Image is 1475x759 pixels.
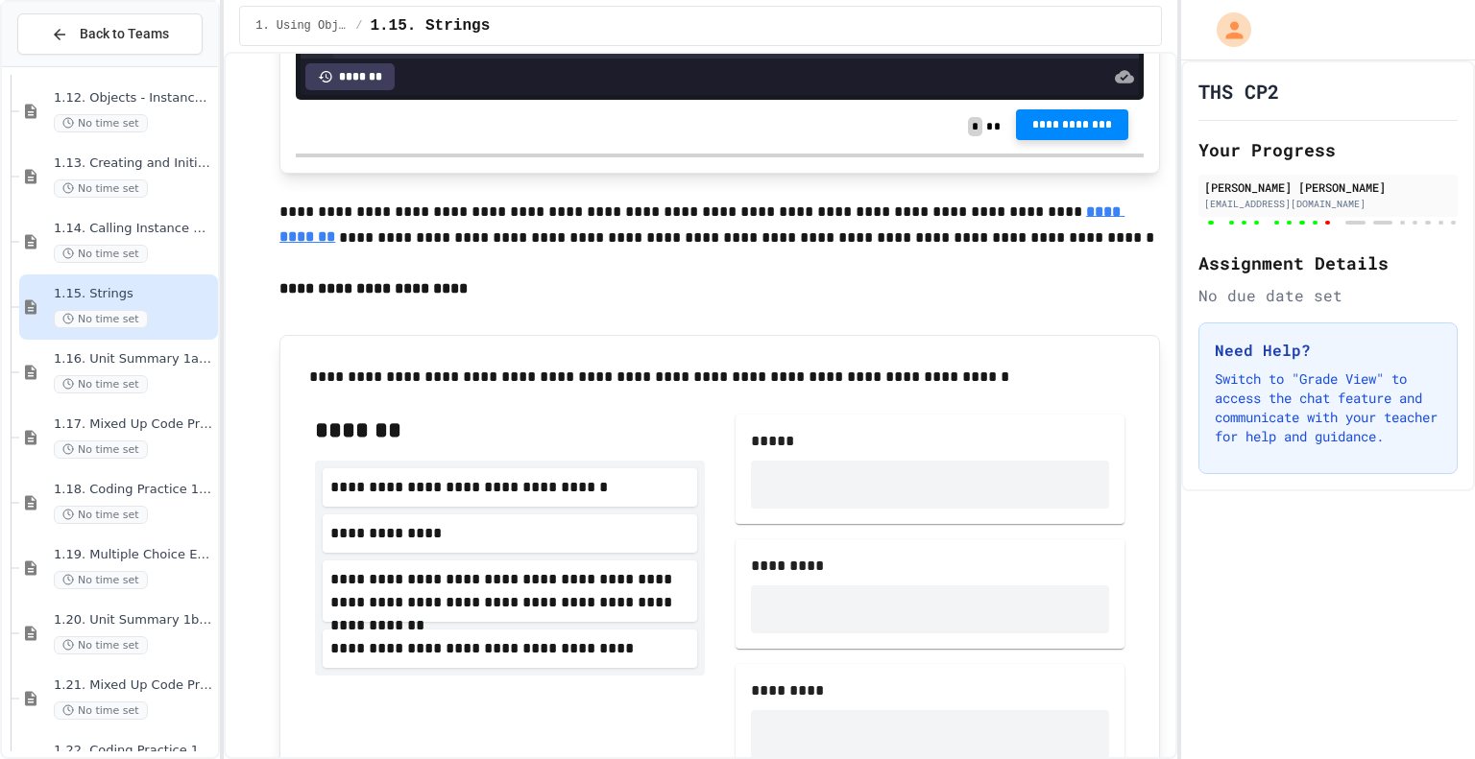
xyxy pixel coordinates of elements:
[54,701,148,720] span: No time set
[255,18,348,34] span: 1. Using Objects and Methods
[54,743,214,759] span: 1.22. Coding Practice 1b (1.7-1.15)
[1215,369,1441,446] p: Switch to "Grade View" to access the chat feature and communicate with your teacher for help and ...
[1198,136,1458,163] h2: Your Progress
[80,24,169,44] span: Back to Teams
[54,114,148,132] span: No time set
[54,375,148,393] span: No time set
[1198,284,1458,307] div: No due date set
[1198,249,1458,276] h2: Assignment Details
[54,677,214,694] span: 1.21. Mixed Up Code Practice 1b (1.7-1.15)
[54,636,148,654] span: No time set
[54,286,214,302] span: 1.15. Strings
[54,440,148,459] span: No time set
[54,612,214,629] span: 1.20. Unit Summary 1b (1.7-1.15)
[1204,197,1452,211] div: [EMAIL_ADDRESS][DOMAIN_NAME]
[1215,339,1441,362] h3: Need Help?
[1197,8,1256,52] div: My Account
[1204,178,1452,196] div: [PERSON_NAME] [PERSON_NAME]
[1198,78,1279,105] h1: THS CP2
[54,155,214,172] span: 1.13. Creating and Initializing Objects: Constructors
[54,547,214,563] span: 1.19. Multiple Choice Exercises for Unit 1a (1.1-1.6)
[355,18,362,34] span: /
[54,482,214,498] span: 1.18. Coding Practice 1a (1.1-1.6)
[54,416,214,433] span: 1.17. Mixed Up Code Practice 1.1-1.6
[54,90,214,107] span: 1.12. Objects - Instances of Classes
[54,310,148,328] span: No time set
[54,245,148,263] span: No time set
[54,506,148,524] span: No time set
[370,14,490,37] span: 1.15. Strings
[54,351,214,368] span: 1.16. Unit Summary 1a (1.1-1.6)
[54,571,148,589] span: No time set
[17,13,203,55] button: Back to Teams
[54,179,148,198] span: No time set
[54,221,214,237] span: 1.14. Calling Instance Methods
